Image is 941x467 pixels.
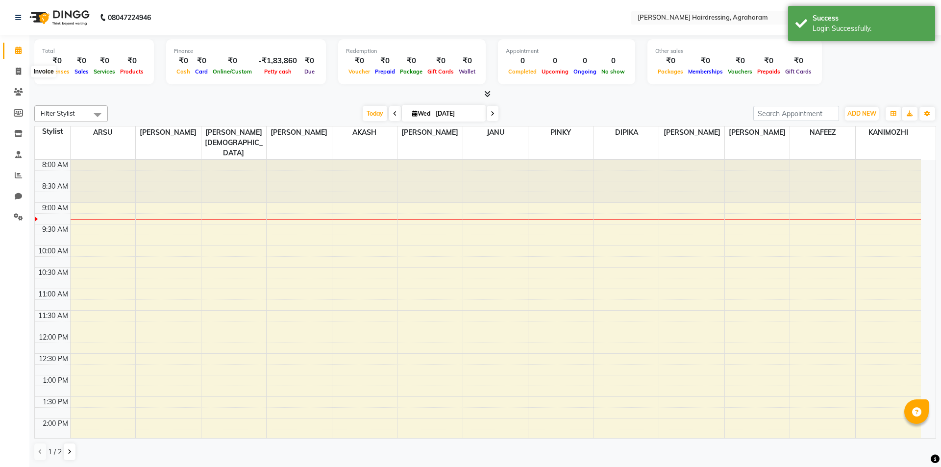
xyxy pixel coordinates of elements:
div: ₹0 [655,55,686,67]
div: 0 [571,55,599,67]
div: Finance [174,47,318,55]
div: 9:00 AM [40,203,70,213]
div: ₹0 [783,55,814,67]
div: 9:30 AM [40,224,70,235]
button: ADD NEW [845,107,879,121]
div: 12:00 PM [37,332,70,343]
div: ₹0 [425,55,456,67]
span: Voucher [346,68,372,75]
div: 10:30 AM [36,268,70,278]
span: Wed [410,110,433,117]
b: 08047224946 [108,4,151,31]
div: ₹0 [118,55,146,67]
span: Cash [174,68,193,75]
span: Card [193,68,210,75]
span: [PERSON_NAME] [136,126,201,139]
span: Gift Cards [425,68,456,75]
span: Wallet [456,68,478,75]
div: ₹0 [72,55,91,67]
div: 0 [506,55,539,67]
span: Services [91,68,118,75]
div: ₹0 [174,55,193,67]
img: logo [25,4,92,31]
div: Appointment [506,47,627,55]
span: AKASH [332,126,397,139]
div: Other sales [655,47,814,55]
input: 2025-09-03 [433,106,482,121]
span: ARSU [71,126,136,139]
div: ₹0 [301,55,318,67]
div: 8:00 AM [40,160,70,170]
div: 11:30 AM [36,311,70,321]
span: Upcoming [539,68,571,75]
div: 10:00 AM [36,246,70,256]
div: Stylist [35,126,70,137]
div: 12:30 PM [37,354,70,364]
span: Due [302,68,317,75]
div: ₹0 [755,55,783,67]
span: Completed [506,68,539,75]
input: Search Appointment [753,106,839,121]
div: -₹1,83,860 [254,55,301,67]
div: ₹0 [91,55,118,67]
div: ₹0 [456,55,478,67]
div: ₹0 [372,55,397,67]
div: ₹0 [210,55,254,67]
span: [PERSON_NAME] [267,126,332,139]
span: Prepaid [372,68,397,75]
span: Filter Stylist [41,109,75,117]
span: Petty cash [262,68,294,75]
span: Vouchers [725,68,755,75]
span: Gift Cards [783,68,814,75]
div: 2:00 PM [41,418,70,429]
div: 1:00 PM [41,375,70,386]
span: NAFEEZ [790,126,855,139]
div: ₹0 [397,55,425,67]
span: Ongoing [571,68,599,75]
span: Today [363,106,387,121]
div: Invoice [31,66,56,77]
div: 11:00 AM [36,289,70,299]
span: No show [599,68,627,75]
span: DIPIKA [594,126,659,139]
div: Total [42,47,146,55]
span: PINKY [528,126,594,139]
div: ₹0 [42,55,72,67]
span: Memberships [686,68,725,75]
span: Products [118,68,146,75]
div: 0 [599,55,627,67]
span: 1 / 2 [48,447,62,457]
span: [PERSON_NAME] [397,126,463,139]
span: [PERSON_NAME][DEMOGRAPHIC_DATA] [201,126,267,159]
span: Sales [72,68,91,75]
div: 1:30 PM [41,397,70,407]
span: KANIMOZHI [856,126,921,139]
div: 8:30 AM [40,181,70,192]
span: [PERSON_NAME] [725,126,790,139]
span: Online/Custom [210,68,254,75]
div: ₹0 [193,55,210,67]
div: ₹0 [346,55,372,67]
span: Package [397,68,425,75]
span: Packages [655,68,686,75]
span: JANU [463,126,528,139]
div: 0 [539,55,571,67]
span: ADD NEW [847,110,876,117]
div: ₹0 [725,55,755,67]
span: [PERSON_NAME] [659,126,724,139]
span: Prepaids [755,68,783,75]
div: Login Successfully. [813,24,928,34]
div: ₹0 [686,55,725,67]
div: Success [813,13,928,24]
div: Redemption [346,47,478,55]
